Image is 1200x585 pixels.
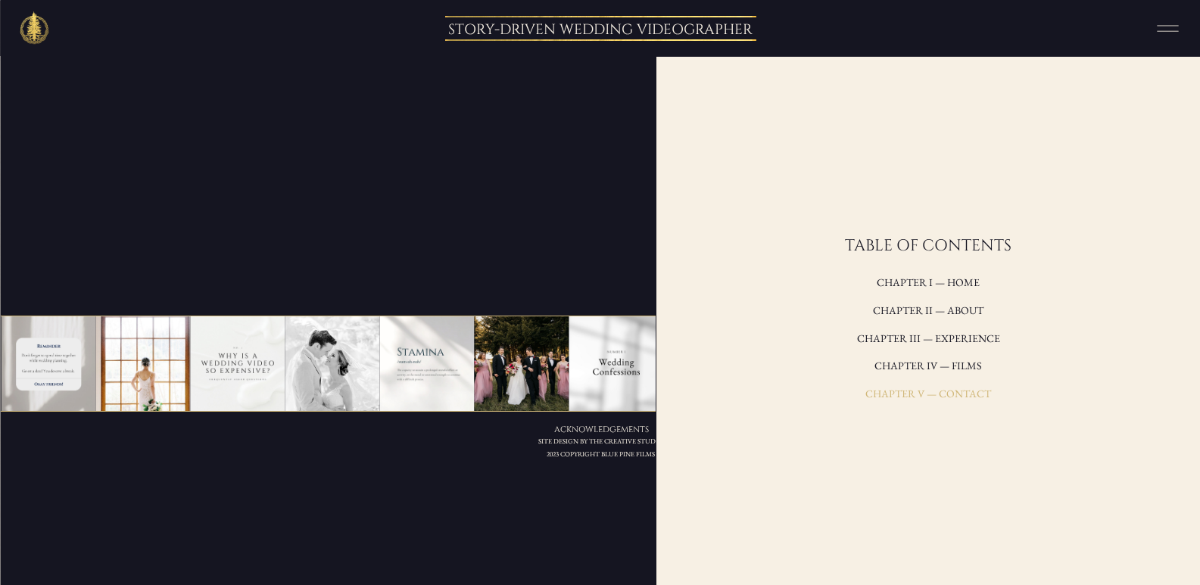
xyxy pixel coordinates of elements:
[739,356,1119,377] a: Chapter IV — films
[1,316,95,411] img: Just popping in on this lovely Friday to remind you to not stop dating while planning your weddin...
[739,384,1119,405] a: Chapter V — contact
[569,316,663,411] img: No, no, no, no, no! (Insert Michael Scott's freak out here). I can hear planners across the world...
[494,437,709,446] a: site design by the creative studio
[190,316,285,411] img: In today's world, we have advanced video capturing devices that are more readily available than a...
[445,21,756,36] h1: STORY-DRIVEN WEDDING VIDEOGRAPHER
[95,316,190,411] img: Cheers to September! Who else is SO ready for the fall? After all of the heat waves and the fires...
[749,273,1109,294] a: Chapter i — home
[285,316,379,411] img: If this isn't the sweetest thing ever, I don't know what is! Trisha & Jared are just the cutest! ...
[467,425,736,433] a: Acknowledgements
[494,450,709,459] h3: 2023 copyright blue pine films
[722,237,1136,254] h2: table of contents
[739,301,1119,322] a: Chapter II — about
[379,316,474,411] img: You need to hear this today. You can do this! Planning a wedding can be stressful. There is so mu...
[474,316,569,411] img: Let's talk wedding parties! These are your closest friends, those who have been with you through ...
[739,329,1119,350] a: Chapter III — experience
